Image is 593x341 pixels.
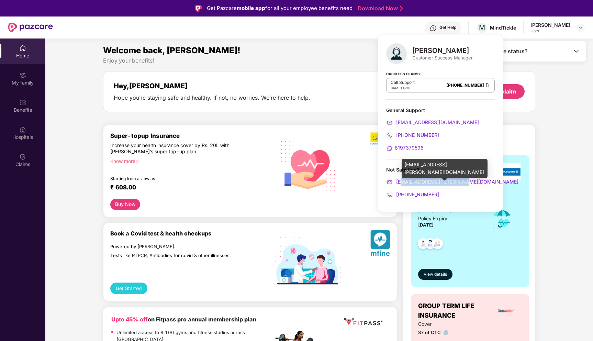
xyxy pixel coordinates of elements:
div: Tests like RTPCR, Antibodies for covid & other illnesses. [110,253,244,259]
img: svg+xml;base64,PHN2ZyBpZD0iSGVscC0zMngzMiIgeG1sbnM9Imh0dHA6Ly93d3cudzMub3JnLzIwMDAvc3ZnIiB3aWR0aD... [430,25,437,32]
a: 8197379596 [386,145,424,151]
span: View details [424,271,447,278]
div: Not Satisfied? [386,166,495,198]
img: svg+xml;base64,PHN2ZyB4bWxucz0iaHR0cDovL3d3dy53My5vcmcvMjAwMC9zdmciIHhtbG5zOnhsaW5rPSJodHRwOi8vd3... [276,132,341,199]
div: Know more [110,158,269,163]
img: Stroke [400,5,403,12]
img: svg+xml;base64,PHN2ZyBpZD0iQmVuZWZpdHMiIHhtbG5zPSJodHRwOi8vd3d3LnczLm9yZy8yMDAwL3N2ZyIgd2lkdGg9Ij... [19,99,26,106]
img: svg+xml;base64,PHN2ZyB4bWxucz0iaHR0cDovL3d3dy53My5vcmcvMjAwMC9zdmciIHdpZHRoPSIyMCIgaGVpZ2h0PSIyMC... [386,119,393,126]
div: Policy Expiry [418,215,447,222]
img: insurerLogo [491,163,521,181]
div: General Support [386,107,495,113]
img: Clipboard Icon [485,82,490,88]
img: svg+xml;base64,PHN2ZyBpZD0iQ2xhaW0iIHhtbG5zPSJodHRwOi8vd3d3LnczLm9yZy8yMDAwL3N2ZyIgd2lkdGg9IjIwIi... [19,153,26,160]
div: [PERSON_NAME] [530,22,570,28]
img: Logo [195,5,202,12]
div: [EMAIL_ADDRESS][PERSON_NAME][DOMAIN_NAME] [402,159,488,178]
a: [EMAIL_ADDRESS][DOMAIN_NAME] [386,119,479,125]
img: svg+xml;base64,PHN2ZyB4bWxucz0iaHR0cDovL3d3dy53My5vcmcvMjAwMC9zdmciIHdpZHRoPSIyMCIgaGVpZ2h0PSIyMC... [386,191,393,198]
p: Call Support [391,80,415,85]
img: svg+xml;base64,PHN2ZyB4bWxucz0iaHR0cDovL3d3dy53My5vcmcvMjAwMC9zdmciIHhtbG5zOnhsaW5rPSJodHRwOi8vd3... [386,43,407,64]
b: on Fitpass pro annual membership plan [111,316,256,323]
span: [PHONE_NUMBER] [395,132,439,138]
img: svg+xml;base64,PHN2ZyB4bWxucz0iaHR0cDovL3d3dy53My5vcmcvMjAwMC9zdmciIHdpZHRoPSI0OC45NDMiIGhlaWdodD... [422,236,439,253]
div: Increase your health insurance cover by Rs. 20L with [PERSON_NAME]’s super top-up plan. [110,142,244,155]
div: Get Pazcare for all your employee benefits need [207,4,353,12]
a: [PHONE_NUMBER] [446,82,484,88]
span: Cover [418,320,482,328]
a: Download Now [358,5,401,12]
img: svg+xml;base64,PHN2ZyB4bWxucz0iaHR0cDovL3d3dy53My5vcmcvMjAwMC9zdmciIHdpZHRoPSIyMCIgaGVpZ2h0PSIyMC... [386,132,393,139]
div: Customer Success Manager [412,55,473,61]
img: svg+xml;base64,PHN2ZyBpZD0iRHJvcGRvd24tMzJ4MzIiIHhtbG5zPSJodHRwOi8vd3d3LnczLm9yZy8yMDAwL3N2ZyIgd2... [578,25,583,30]
div: Hope you’re staying safe and healthy. If not, no worries. We’re here to help. [114,94,310,101]
span: M [479,23,485,32]
b: Upto 45% off [111,316,148,323]
img: svg+xml;base64,PHN2ZyB3aWR0aD0iMjAiIGhlaWdodD0iMjAiIHZpZXdCb3g9IjAgMCAyMCAyMCIgZmlsbD0ibm9uZSIgeG... [19,72,26,79]
img: Toggle Icon [573,48,580,55]
div: General Support [386,107,495,152]
div: Enjoy your benefits! [103,57,536,64]
div: Not Satisfied? [386,166,495,173]
img: svg+xml;base64,PHN2ZyB4bWxucz0iaHR0cDovL3d3dy53My5vcmcvMjAwMC9zdmciIHdpZHRoPSIyMCIgaGVpZ2h0PSIyMC... [386,145,393,152]
span: GROUP TERM LIFE INSURANCE [418,301,491,321]
img: info [444,330,449,335]
div: [PERSON_NAME] [412,46,473,55]
img: fppp.png [343,315,384,328]
div: MindTickle [490,24,516,31]
div: Starting from as low as [110,176,244,181]
div: Get Help [439,25,456,30]
div: Book a Covid test & health checkups [110,230,273,237]
span: [EMAIL_ADDRESS][DOMAIN_NAME] [395,119,479,125]
img: svg+xml;base64,PHN2ZyB4bWxucz0iaHR0cDovL3d3dy53My5vcmcvMjAwMC9zdmciIHdpZHRoPSIyMCIgaGVpZ2h0PSIyMC... [386,179,393,186]
img: New Pazcare Logo [8,23,53,32]
span: 11PM [400,86,410,90]
button: Get Started [110,283,147,294]
div: ₹ 608.00 [110,184,267,192]
img: svg+xml;base64,PHN2ZyB4bWxucz0iaHR0cDovL3d3dy53My5vcmcvMjAwMC9zdmciIHdpZHRoPSIxOTIiIGhlaWdodD0iMT... [276,237,341,287]
img: b5dec4f62d2307b9de63beb79f102df3.png [370,132,390,145]
img: svg+xml;base64,PHN2ZyB4bWxucz0iaHR0cDovL3d3dy53My5vcmcvMjAwMC9zdmciIHdpZHRoPSI0OC45NDMiIGhlaWdodD... [429,236,446,253]
img: svg+xml;base64,PHN2ZyB4bWxucz0iaHR0cDovL3d3dy53My5vcmcvMjAwMC9zdmciIHhtbG5zOnhsaW5rPSJodHRwOi8vd3... [370,230,390,258]
img: svg+xml;base64,PHN2ZyBpZD0iSG9tZSIgeG1sbnM9Imh0dHA6Ly93d3cudzMub3JnLzIwMDAvc3ZnIiB3aWR0aD0iMjAiIG... [19,45,26,52]
button: View details [418,269,452,280]
a: [EMAIL_ADDRESS][PERSON_NAME][DOMAIN_NAME] [386,179,518,185]
span: [PHONE_NUMBER] [395,191,439,197]
a: [PHONE_NUMBER] [386,132,439,138]
div: Powered by [PERSON_NAME]. [110,244,244,250]
a: [PHONE_NUMBER] [386,191,439,197]
strong: Cashless Claims: [386,70,421,77]
img: svg+xml;base64,PHN2ZyBpZD0iSG9zcGl0YWxzIiB4bWxucz0iaHR0cDovL3d3dy53My5vcmcvMjAwMC9zdmciIHdpZHRoPS... [19,126,26,133]
strong: mobile app [237,5,265,11]
img: insurerLogo [497,301,516,320]
span: 3x of CTC [418,329,482,336]
span: [EMAIL_ADDRESS][PERSON_NAME][DOMAIN_NAME] [395,179,518,185]
div: User [530,28,570,34]
img: icon [491,207,513,230]
div: - [391,85,415,91]
img: svg+xml;base64,PHN2ZyB4bWxucz0iaHR0cDovL3d3dy53My5vcmcvMjAwMC9zdmciIHdpZHRoPSI0OC45NDMiIGhlaWdodD... [415,236,432,253]
span: Welcome back, [PERSON_NAME]! [103,45,240,55]
span: right [135,159,139,163]
span: 8197379596 [395,145,424,151]
button: Buy Now [110,199,140,210]
span: 8AM [391,86,398,90]
span: [DATE] [418,222,434,228]
div: Super-topup Insurance [110,132,273,139]
div: Hey, [PERSON_NAME] [114,82,310,90]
